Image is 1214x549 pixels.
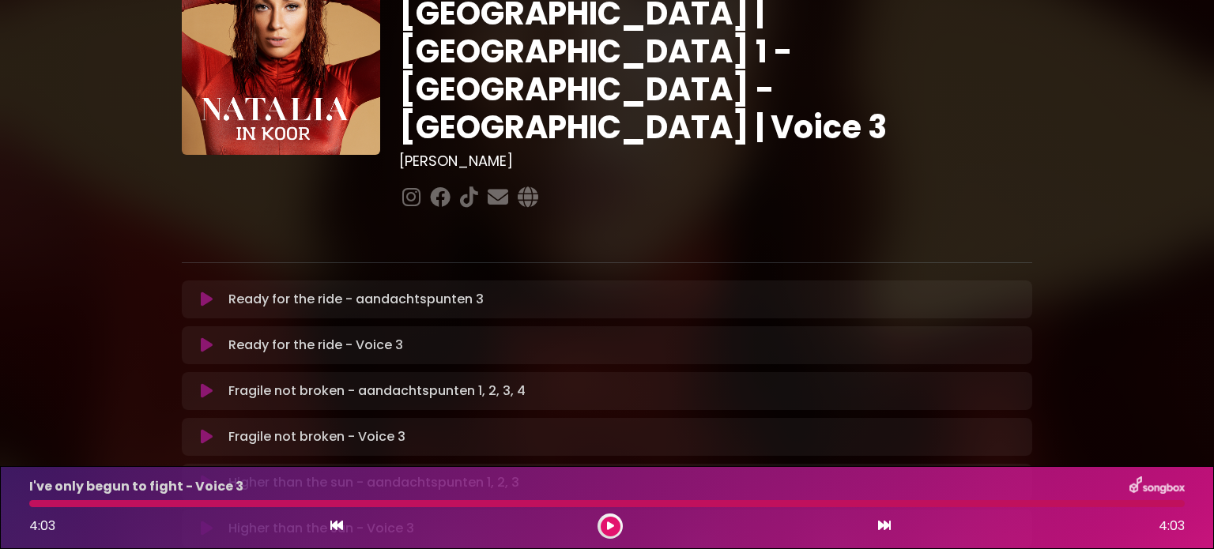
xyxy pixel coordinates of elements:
[228,336,403,355] p: Ready for the ride - Voice 3
[1129,476,1185,497] img: songbox-logo-white.png
[29,517,55,535] span: 4:03
[399,152,1032,170] h3: [PERSON_NAME]
[228,427,405,446] p: Fragile not broken - Voice 3
[228,290,484,309] p: Ready for the ride - aandachtspunten 3
[1159,517,1185,536] span: 4:03
[228,382,526,400] p: Fragile not broken - aandachtspunten 1, 2, 3, 4
[29,477,243,496] p: I've only begun to fight - Voice 3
